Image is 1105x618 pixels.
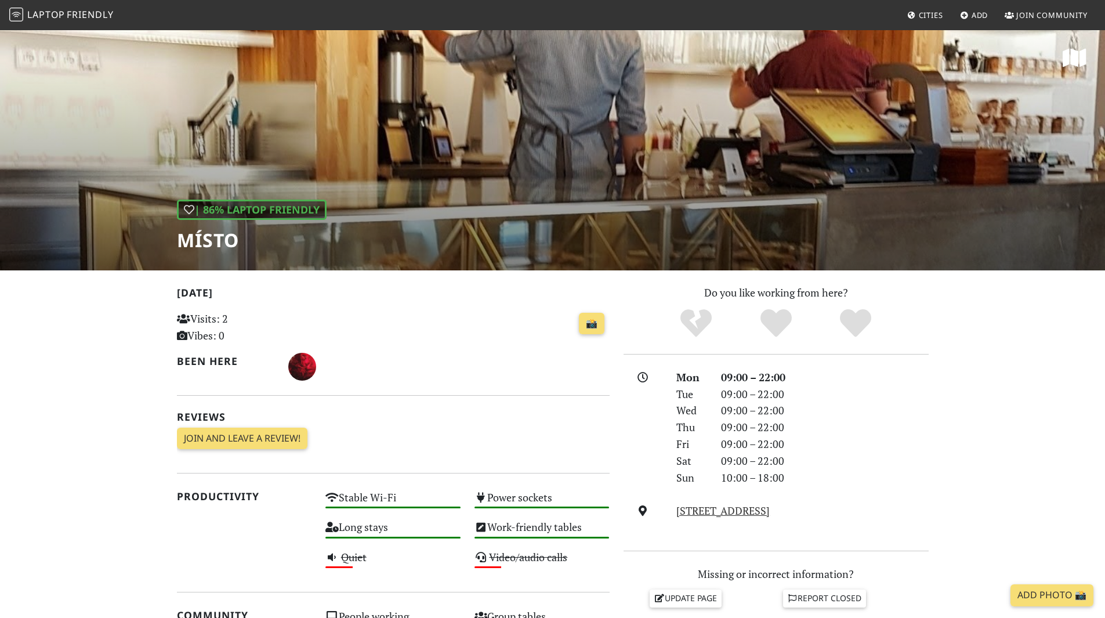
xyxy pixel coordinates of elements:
[919,10,943,20] span: Cities
[714,402,936,419] div: 09:00 – 22:00
[288,353,316,381] img: 2224-samuel.jpg
[9,5,114,26] a: LaptopFriendly LaptopFriendly
[714,386,936,403] div: 09:00 – 22:00
[656,308,736,339] div: No
[669,469,713,486] div: Sun
[67,8,113,21] span: Friendly
[177,200,327,220] div: | 86% Laptop Friendly
[676,504,770,518] a: [STREET_ADDRESS]
[468,518,617,547] div: Work-friendly tables
[27,8,65,21] span: Laptop
[669,419,713,436] div: Thu
[816,308,896,339] div: Definitely!
[972,10,988,20] span: Add
[341,550,367,564] s: Quiet
[318,488,468,518] div: Stable Wi-Fi
[1010,584,1093,606] a: Add Photo 📸
[177,428,307,450] a: Join and leave a review!
[579,313,604,335] a: 📸
[1000,5,1092,26] a: Join Community
[650,590,722,607] a: Update page
[714,469,936,486] div: 10:00 – 18:00
[624,566,929,583] p: Missing or incorrect information?
[955,5,993,26] a: Add
[468,488,617,518] div: Power sockets
[9,8,23,21] img: LaptopFriendly
[669,453,713,469] div: Sat
[736,308,816,339] div: Yes
[288,359,316,373] span: Samuel Zachariev
[177,355,275,367] h2: Been here
[669,369,713,386] div: Mon
[177,411,610,423] h2: Reviews
[624,284,929,301] p: Do you like working from here?
[714,436,936,453] div: 09:00 – 22:00
[714,419,936,436] div: 09:00 – 22:00
[318,518,468,547] div: Long stays
[714,369,936,386] div: 09:00 – 22:00
[177,490,312,503] h2: Productivity
[714,453,936,469] div: 09:00 – 22:00
[669,386,713,403] div: Tue
[177,310,312,344] p: Visits: 2 Vibes: 0
[177,229,327,251] h1: Místo
[177,287,610,303] h2: [DATE]
[489,550,567,564] s: Video/audio calls
[783,590,867,607] a: Report closed
[669,436,713,453] div: Fri
[903,5,948,26] a: Cities
[1016,10,1088,20] span: Join Community
[669,402,713,419] div: Wed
